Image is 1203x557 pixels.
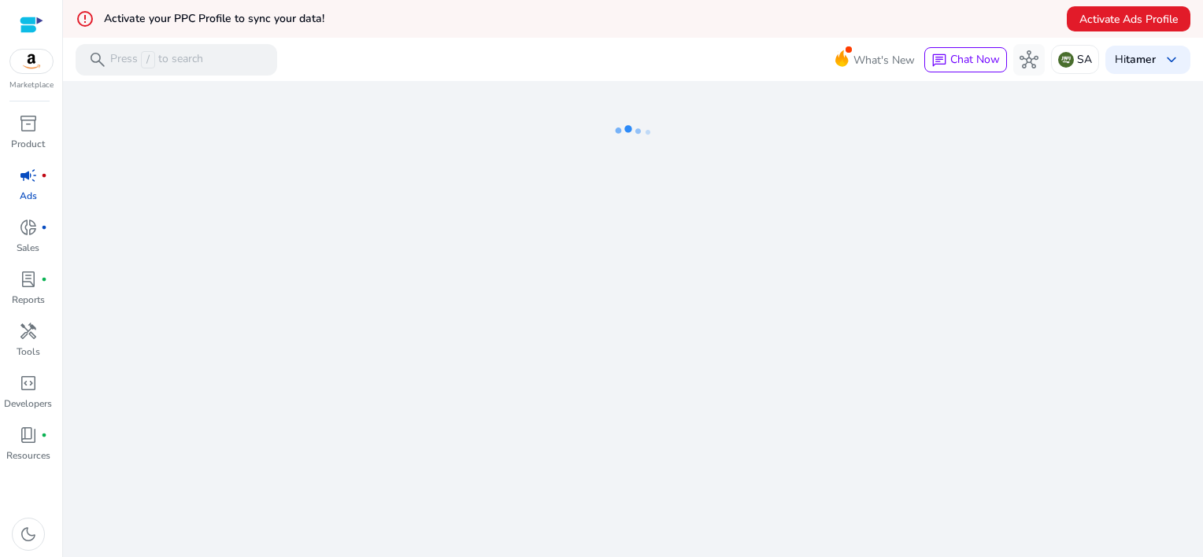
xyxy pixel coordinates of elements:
p: Sales [17,241,39,255]
button: Activate Ads Profile [1067,6,1190,31]
span: donut_small [19,218,38,237]
span: inventory_2 [19,114,38,133]
p: Ads [20,189,37,203]
span: What's New [853,46,915,74]
img: amazon.svg [10,50,53,73]
span: fiber_manual_record [41,172,47,179]
img: sa.svg [1058,52,1074,68]
span: Activate Ads Profile [1079,11,1178,28]
button: chatChat Now [924,47,1007,72]
p: Marketplace [9,79,54,91]
button: hub [1013,44,1045,76]
p: Press to search [110,51,203,68]
h5: Activate your PPC Profile to sync your data! [104,13,324,26]
span: chat [931,53,947,68]
p: Reports [12,293,45,307]
span: fiber_manual_record [41,432,47,438]
span: code_blocks [19,374,38,393]
p: Developers [4,397,52,411]
span: keyboard_arrow_down [1162,50,1181,69]
span: search [88,50,107,69]
span: / [141,51,155,68]
p: Hi [1115,54,1156,65]
p: SA [1077,46,1092,73]
span: dark_mode [19,525,38,544]
span: hub [1020,50,1038,69]
span: handyman [19,322,38,341]
p: Product [11,137,45,151]
p: Tools [17,345,40,359]
p: Resources [6,448,50,463]
span: campaign [19,166,38,185]
span: lab_profile [19,270,38,289]
b: tamer [1126,52,1156,67]
span: fiber_manual_record [41,276,47,282]
span: book_4 [19,426,38,444]
span: Chat Now [950,52,1000,67]
span: fiber_manual_record [41,224,47,231]
mat-icon: error_outline [76,9,94,28]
